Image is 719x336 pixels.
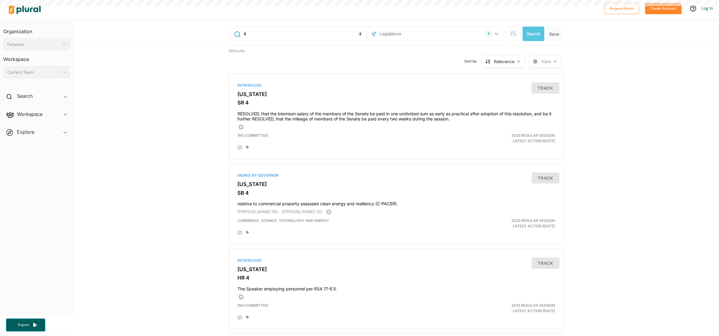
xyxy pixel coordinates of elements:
a: Log In [702,5,713,11]
a: Create Account [645,5,682,11]
h3: SR 4 [237,100,555,106]
h3: SB 4 [237,190,555,196]
input: Enter keywords, bill # or legislator name [243,28,365,40]
button: Request Demo [605,3,639,14]
div: (no committee) [233,303,450,314]
input: Legislature [379,28,444,40]
a: Request Demo [605,5,639,11]
h3: Organization [3,23,70,36]
h4: relative to commercial property assessed clean energy and resiliency (C-PACER). [237,198,555,206]
button: 1 [483,28,502,40]
h4: The Speaker employing personnel per RSA 17-E:5. [237,283,555,292]
div: Add tags [246,231,249,234]
button: Create Account [645,3,682,14]
div: Latest Action: [DATE] [450,218,559,229]
div: Relevance [494,58,514,65]
h3: HR 4 [237,275,555,281]
div: Add Position Statement [237,231,242,235]
div: Add tags [246,315,249,319]
button: Track [532,258,559,269]
h3: Workspace [3,50,70,64]
button: Search [523,27,544,41]
button: Track [532,172,559,184]
span: 2025 Regular Session [511,133,555,138]
span: Export [14,322,33,328]
button: Export [6,318,45,331]
h3: [US_STATE] [237,91,555,97]
div: Add Position Statement [237,315,242,320]
span: [PERSON_NAME] (D) [282,209,322,214]
span: Commerce, Science, Technology and Energy [237,218,329,223]
div: Personal [7,41,60,48]
div: Introduced [237,83,555,88]
div: (no committee) [233,133,450,144]
span: Sort by [464,59,482,64]
h3: [US_STATE] [237,181,555,187]
span: Search Filters [510,30,516,36]
span: [PERSON_NAME] (R), [237,209,279,214]
h2: Search [17,93,33,99]
div: 1 [485,30,492,37]
button: Save [547,27,562,41]
span: 2025 Regular Session [511,303,555,308]
div: Latest Action: [DATE] [450,303,559,314]
button: Track [532,82,559,94]
div: Add tags [246,146,249,149]
div: 5 Results [224,46,310,69]
span: View [541,58,551,65]
div: Introduced [237,258,555,263]
div: Add Position Statement [237,146,242,150]
h4: RESOLVED, that the biennium salary of the members of the Senate be paid in one undivided sum as e... [237,108,555,122]
div: Latest Action: [DATE] [450,133,559,144]
div: Signed by Governor [237,173,555,178]
h3: [US_STATE] [237,266,555,272]
span: 2025 Regular Session [511,218,555,223]
div: Tooltip anchor [358,31,363,37]
div: Current Team [7,69,60,75]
